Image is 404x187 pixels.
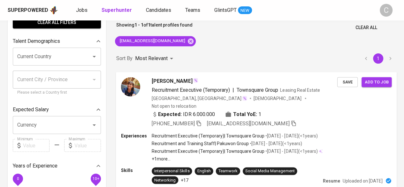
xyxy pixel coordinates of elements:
[152,132,264,139] p: Recruitment Executive (Temporary) | Townsquare Group
[323,177,340,184] p: Resume
[50,5,58,15] img: app logo
[355,24,377,32] span: Clear All
[152,95,247,101] div: [GEOGRAPHIC_DATA], [GEOGRAPHIC_DATA]
[17,176,19,181] span: 0
[116,22,193,34] p: Showing of talent profiles found
[152,77,192,85] span: [PERSON_NAME]
[76,7,88,13] span: Jobs
[121,132,152,139] p: Experiences
[121,77,140,96] img: 2ece72fad096234cbd48ab5517e6f6ce.jpg
[92,176,99,181] span: 10+
[214,6,252,14] a: GlintsGPT NEW
[152,148,264,154] p: Recruitment Executive (Temporary) | Townsquare Group
[146,6,172,14] a: Candidates
[237,87,278,93] span: Townsquare Group
[8,5,58,15] a: Superpoweredapp logo
[134,22,143,27] b: 1 - 1
[115,36,196,46] div: [EMAIL_ADDRESS][DOMAIN_NAME]
[154,177,176,183] div: Networking
[154,168,189,174] div: Interpersonal Skills
[8,7,48,14] div: Superpowered
[148,22,150,27] b: 1
[13,162,57,170] p: Years of Experience
[135,55,168,62] p: Most Relevant
[13,103,101,116] div: Expected Salary
[185,7,200,13] span: Teams
[135,53,175,65] div: Most Relevant
[18,19,96,27] span: Clear All filters
[146,7,171,13] span: Candidates
[115,38,189,44] span: [EMAIL_ADDRESS][DOMAIN_NAME]
[193,78,198,83] img: magic_wand.svg
[337,77,358,87] button: Save
[214,7,237,13] span: GlintsGPT
[152,87,230,93] span: Recruitment Executive (Temporary)
[380,4,393,17] div: C
[121,167,152,174] p: Skills
[233,110,257,118] b: Total YoE:
[197,168,210,174] div: English
[102,6,133,14] a: Superhunter
[362,77,392,87] button: Add to job
[90,121,99,129] button: Open
[340,78,354,86] span: Save
[360,53,396,64] nav: pagination navigation
[181,177,188,183] p: +17
[13,160,101,172] div: Years of Experience
[258,110,261,118] span: 1
[218,168,238,174] div: Teamwork
[373,53,383,64] button: page 1
[17,90,96,96] p: Please select a Country first
[13,106,49,113] p: Expected Salary
[242,96,247,101] img: magic_wand.svg
[185,6,202,14] a: Teams
[102,7,132,13] b: Superhunter
[152,103,196,109] p: Not open to relocation
[13,35,101,48] div: Talent Demographics
[254,95,302,101] span: [DEMOGRAPHIC_DATA]
[152,156,323,162] p: +1 more ...
[353,22,380,34] button: Clear All
[264,148,317,154] p: • [DATE] - [DATE] ( <1 years )
[23,139,50,152] input: Value
[74,139,101,152] input: Value
[152,140,249,147] p: Recruitment and Training Staff | Pakuwon Group
[343,177,383,184] p: Uploaded on [DATE]
[249,140,302,147] p: • [DATE] - [DATE] ( <1 years )
[264,132,317,139] p: • [DATE] - [DATE] ( <1 years )
[152,110,215,118] div: IDR 6.000.000
[245,168,294,174] div: Social Media Management
[116,55,133,62] p: Sort By
[13,37,60,45] p: Talent Demographics
[207,120,290,126] span: [EMAIL_ADDRESS][DOMAIN_NAME]
[13,17,101,28] button: Clear All filters
[365,78,388,86] span: Add to job
[90,52,99,61] button: Open
[232,86,234,94] span: |
[280,87,320,92] span: Leasing Real Estate
[76,6,89,14] a: Jobs
[158,110,182,118] b: Expected:
[152,120,194,126] span: [PHONE_NUMBER]
[238,7,252,14] span: NEW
